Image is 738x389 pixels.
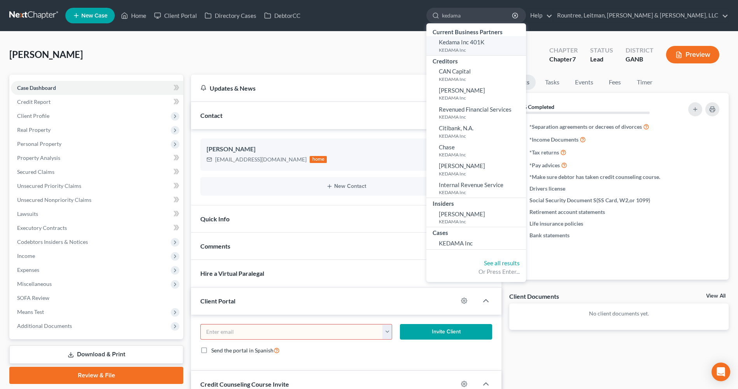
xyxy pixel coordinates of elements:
[17,252,35,259] span: Income
[215,156,307,163] div: [EMAIL_ADDRESS][DOMAIN_NAME]
[426,56,526,65] div: Creditors
[201,9,260,23] a: Directory Cases
[549,55,578,64] div: Chapter
[439,124,473,131] span: Citibank, N.A.
[11,193,183,207] a: Unsecured Nonpriority Claims
[200,215,230,223] span: Quick Info
[11,95,183,109] a: Credit Report
[439,162,485,169] span: [PERSON_NAME]
[529,136,578,144] span: *Income Documents
[426,122,526,141] a: Citibank, N.A.KEDAMA Inc
[529,149,559,156] span: *Tax returns
[484,259,520,266] a: See all results
[439,181,503,188] span: Internal Revenue Service
[81,13,107,19] span: New Case
[200,297,235,305] span: Client Portal
[11,151,183,165] a: Property Analysis
[11,221,183,235] a: Executory Contracts
[11,179,183,193] a: Unsecured Priority Claims
[631,75,659,90] a: Timer
[529,220,583,228] span: Life insurance policies
[666,46,719,63] button: Preview
[442,8,513,23] input: Search by name...
[439,39,484,46] span: Kedama Inc 401K
[529,173,660,181] span: *Make sure debtor has taken credit counseling course.
[17,280,52,287] span: Miscellaneous
[17,266,39,273] span: Expenses
[310,156,327,163] div: home
[426,65,526,84] a: CAN CapitalKEDAMA Inc
[17,84,56,91] span: Case Dashboard
[529,231,570,239] span: Bank statements
[426,36,526,55] a: Kedama Inc 401KKEDAMA Inc
[11,291,183,305] a: SOFA Review
[590,46,613,55] div: Status
[17,224,67,231] span: Executory Contracts
[17,168,54,175] span: Secured Claims
[11,81,183,95] a: Case Dashboard
[200,380,289,388] span: Credit Counseling Course Invite
[17,154,60,161] span: Property Analysis
[706,293,726,299] a: View All
[439,76,524,82] small: KEDAMA Inc
[426,208,526,227] a: [PERSON_NAME]KEDAMA Inc
[150,9,201,23] a: Client Portal
[17,140,61,147] span: Personal Property
[626,55,654,64] div: GANB
[426,237,526,249] a: KEDAMA Inc
[207,183,486,189] button: New Contact
[439,240,473,247] span: KEDAMA Inc
[207,145,486,154] div: [PERSON_NAME]
[11,165,183,179] a: Secured Claims
[529,123,642,131] span: *Separation agreements or decrees of divorces
[529,185,565,193] span: Drivers license
[553,9,728,23] a: Rountree, Leitman, [PERSON_NAME] & [PERSON_NAME], LLC
[426,198,526,208] div: Insiders
[426,103,526,123] a: Revenued Financial ServicesKEDAMA Inc
[603,75,628,90] a: Fees
[17,196,91,203] span: Unsecured Nonpriority Claims
[539,75,566,90] a: Tasks
[712,363,730,381] div: Open Intercom Messenger
[200,112,223,119] span: Contact
[439,210,485,217] span: [PERSON_NAME]
[549,46,578,55] div: Chapter
[200,84,469,92] div: Updates & News
[529,196,650,204] span: Social Security Document S(SS Card, W2,or 1099)
[426,179,526,198] a: Internal Revenue ServiceKEDAMA Inc
[439,68,471,75] span: CAN Capital
[426,26,526,36] div: Current Business Partners
[11,207,183,221] a: Lawsuits
[426,141,526,160] a: ChaseKEDAMA Inc
[569,75,600,90] a: Events
[426,84,526,103] a: [PERSON_NAME]KEDAMA Inc
[9,49,83,60] span: [PERSON_NAME]
[439,218,524,225] small: KEDAMA Inc
[17,126,51,133] span: Real Property
[509,292,559,300] div: Client Documents
[9,345,183,364] a: Download & Print
[117,9,150,23] a: Home
[17,308,44,315] span: Means Test
[439,47,524,53] small: KEDAMA Inc
[439,133,524,139] small: KEDAMA Inc
[439,144,455,151] span: Chase
[17,112,49,119] span: Client Profile
[626,46,654,55] div: District
[17,182,81,189] span: Unsecured Priority Claims
[439,95,524,101] small: KEDAMA Inc
[439,189,524,196] small: KEDAMA Inc
[200,270,264,277] span: Hire a Virtual Paralegal
[200,242,230,250] span: Comments
[9,367,183,384] a: Review & File
[439,151,524,158] small: KEDAMA Inc
[426,160,526,179] a: [PERSON_NAME]KEDAMA Inc
[201,324,382,339] input: Enter email
[17,98,51,105] span: Credit Report
[529,208,605,216] span: Retirement account statements
[529,161,560,169] span: *Pay advices
[572,55,576,63] span: 7
[526,9,552,23] a: Help
[439,106,512,113] span: Revenued Financial Services
[519,103,554,110] strong: 0% Completed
